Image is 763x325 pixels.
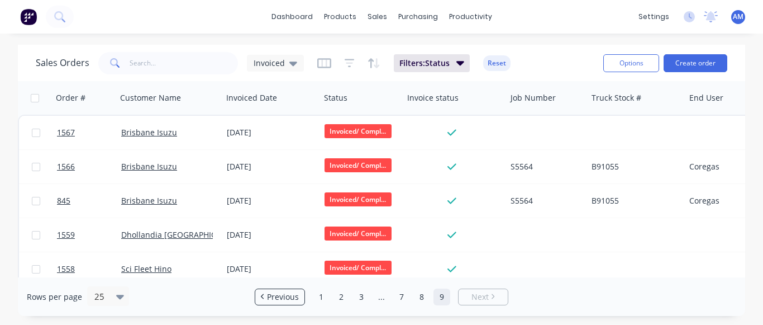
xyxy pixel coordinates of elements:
[459,291,508,303] a: Next page
[226,92,277,103] div: Invoiced Date
[20,8,37,25] img: Factory
[333,289,350,305] a: Page 2
[121,127,177,138] a: Brisbane Isuzu
[511,92,556,103] div: Job Number
[483,55,511,71] button: Reset
[227,127,316,138] div: [DATE]
[603,54,659,72] button: Options
[689,195,747,206] div: Coregas
[393,289,410,305] a: Page 7
[444,8,498,25] div: productivity
[56,92,85,103] div: Order #
[353,289,370,305] a: Page 3
[689,92,723,103] div: End User
[57,218,121,252] a: 1559
[433,289,450,305] a: Page 9 is your current page
[266,8,318,25] a: dashboard
[227,161,316,172] div: [DATE]
[57,252,121,286] a: 1558
[399,58,450,69] span: Filters: Status
[664,54,727,72] button: Create order
[325,124,392,138] span: Invoiced/ Compl...
[57,150,121,183] a: 1566
[471,291,489,303] span: Next
[227,195,316,206] div: [DATE]
[255,291,304,303] a: Previous page
[318,8,362,25] div: products
[36,58,89,68] h1: Sales Orders
[633,8,675,25] div: settings
[313,289,330,305] a: Page 1
[121,161,177,172] a: Brisbane Isuzu
[57,116,121,149] a: 1567
[57,263,75,275] span: 1558
[57,127,75,138] span: 1567
[57,161,75,172] span: 1566
[250,289,513,305] ul: Pagination
[362,8,393,25] div: sales
[324,92,347,103] div: Status
[733,12,743,22] span: AM
[407,92,459,103] div: Invoice status
[689,161,747,172] div: Coregas
[254,57,285,69] span: Invoiced
[393,8,444,25] div: purchasing
[121,263,171,274] a: Sci Fleet Hino
[121,229,255,240] a: Dhollandia [GEOGRAPHIC_DATA] P/L
[57,195,70,206] span: 845
[227,229,316,241] div: [DATE]
[121,195,177,206] a: Brisbane Isuzu
[325,158,392,172] span: Invoiced/ Compl...
[267,291,299,303] span: Previous
[511,195,579,206] div: S5564
[373,289,390,305] a: Jump backward
[325,227,392,241] span: Invoiced/ Compl...
[413,289,430,305] a: Page 8
[511,161,579,172] div: S5564
[120,92,181,103] div: Customer Name
[57,184,121,218] a: 845
[57,229,75,241] span: 1559
[592,195,676,206] div: B91055
[325,192,392,206] span: Invoiced/ Compl...
[592,92,641,103] div: Truck Stock #
[592,161,676,172] div: B91055
[394,54,470,72] button: Filters:Status
[27,291,82,303] span: Rows per page
[325,261,392,275] span: Invoiced/ Compl...
[130,52,239,74] input: Search...
[227,263,316,275] div: [DATE]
